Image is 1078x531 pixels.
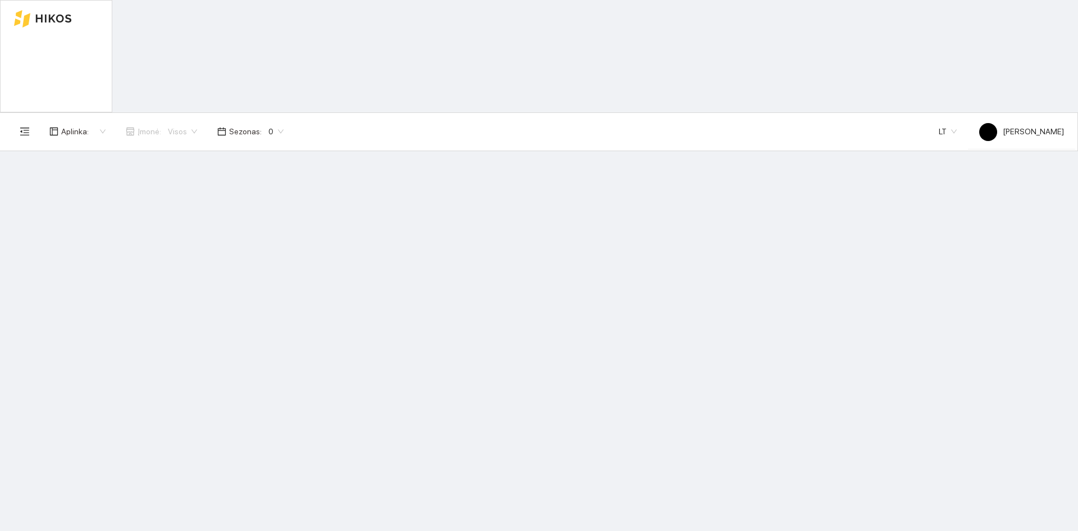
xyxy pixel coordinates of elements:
[979,127,1064,136] span: [PERSON_NAME]
[126,127,135,136] span: shop
[13,120,36,143] button: menu-fold
[268,123,284,140] span: 0
[217,127,226,136] span: calendar
[61,125,89,138] span: Aplinka :
[138,125,161,138] span: Įmonė :
[49,127,58,136] span: layout
[168,123,197,140] span: Visos
[20,126,30,137] span: menu-fold
[229,125,262,138] span: Sezonas :
[939,123,957,140] span: LT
